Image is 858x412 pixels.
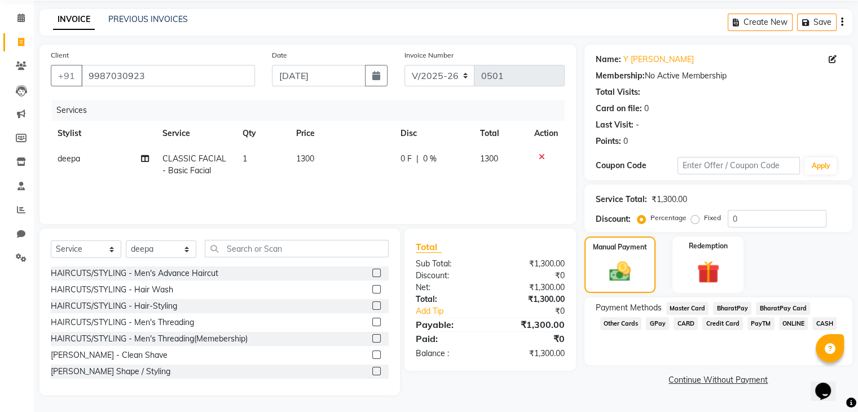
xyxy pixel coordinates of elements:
label: Manual Payment [593,242,647,252]
label: Client [51,50,69,60]
a: Continue Without Payment [587,374,850,386]
label: Fixed [704,213,721,223]
div: Services [52,100,573,121]
span: Total [416,241,442,253]
span: Other Cards [600,317,642,330]
div: Points: [596,135,621,147]
span: CARD [674,317,698,330]
div: HAIRCUTS/STYLING - Hair-Styling [51,300,177,312]
div: Paid: [407,332,490,345]
span: | [416,153,419,165]
div: 0 [644,103,649,115]
div: [PERSON_NAME] - Clean Shave [51,349,168,361]
div: Card on file: [596,103,642,115]
label: Redemption [689,241,728,251]
span: BharatPay Card [756,302,810,315]
img: _cash.svg [602,259,637,284]
div: Coupon Code [596,160,677,172]
div: Total: [407,293,490,305]
div: Total Visits: [596,86,640,98]
th: Qty [236,121,289,146]
th: Price [289,121,394,146]
div: Balance : [407,348,490,360]
span: ONLINE [779,317,808,330]
div: Payable: [407,318,490,331]
label: Date [272,50,287,60]
span: 0 % [423,153,437,165]
iframe: chat widget [811,367,847,401]
th: Stylist [51,121,156,146]
div: Service Total: [596,194,647,205]
th: Action [527,121,565,146]
div: - [636,119,639,131]
div: 0 [623,135,628,147]
span: 1300 [480,154,498,164]
div: Name: [596,54,621,65]
a: Y [PERSON_NAME] [623,54,694,65]
span: CLASSIC FACIAL - Basic Facial [162,154,226,176]
div: No Active Membership [596,70,841,82]
span: deepa [58,154,80,164]
input: Enter Offer / Coupon Code [677,157,800,174]
span: 0 F [401,153,412,165]
button: Apply [804,157,837,174]
div: ₹0 [504,305,573,317]
div: HAIRCUTS/STYLING - Men's Threading [51,317,194,328]
a: PREVIOUS INVOICES [108,14,188,24]
button: +91 [51,65,82,86]
span: 1300 [296,154,314,164]
img: _gift.svg [690,258,727,286]
input: Search or Scan [205,240,389,257]
span: CASH [812,317,837,330]
button: Save [797,14,837,31]
div: HAIRCUTS/STYLING - Men's Advance Haircut [51,268,218,279]
div: ₹1,300.00 [652,194,687,205]
input: Search by Name/Mobile/Email/Code [81,65,255,86]
th: Disc [394,121,473,146]
div: ₹0 [490,270,573,282]
div: ₹1,300.00 [490,348,573,360]
div: Net: [407,282,490,293]
div: [PERSON_NAME] Shape / Styling [51,366,170,378]
div: Sub Total: [407,258,490,270]
span: BharatPay [713,302,751,315]
div: ₹1,300.00 [490,258,573,270]
div: HAIRCUTS/STYLING - Hair Wash [51,284,173,296]
span: Payment Methods [596,302,662,314]
label: Invoice Number [404,50,454,60]
div: HAIRCUTS/STYLING - Men's Threading(Memebership) [51,333,248,345]
div: ₹0 [490,332,573,345]
div: ₹1,300.00 [490,293,573,305]
th: Service [156,121,236,146]
button: Create New [728,14,793,31]
span: GPay [646,317,669,330]
label: Percentage [650,213,687,223]
div: Discount: [407,270,490,282]
div: ₹1,300.00 [490,282,573,293]
div: ₹1,300.00 [490,318,573,331]
div: Last Visit: [596,119,633,131]
a: Add Tip [407,305,504,317]
span: PayTM [747,317,775,330]
span: Master Card [666,302,709,315]
a: INVOICE [53,10,95,30]
div: Membership: [596,70,645,82]
span: Credit Card [702,317,743,330]
th: Total [473,121,527,146]
span: 1 [243,154,247,164]
div: Discount: [596,213,631,225]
